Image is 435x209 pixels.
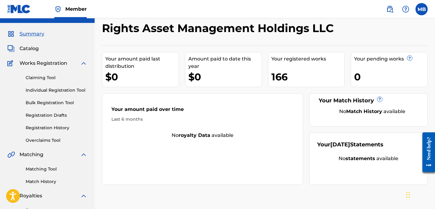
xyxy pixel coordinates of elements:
div: No available [317,155,420,162]
div: Your Match History [317,97,420,105]
div: Your registered works [271,55,345,63]
a: Individual Registration Tool [26,87,87,94]
iframe: Resource Center [418,128,435,177]
div: Amount paid to date this year [188,55,262,70]
img: expand [80,192,87,200]
a: Match History [26,178,87,185]
div: 166 [271,70,345,84]
img: expand [80,151,87,158]
span: Member [65,5,87,13]
span: Summary [20,30,44,38]
img: Works Registration [7,60,15,67]
div: Help [400,3,412,15]
strong: Match History [346,108,382,114]
a: CatalogCatalog [7,45,39,52]
img: MLC Logo [7,5,31,13]
a: Claiming Tool [26,75,87,81]
span: Royalties [20,192,42,200]
img: Summary [7,30,15,38]
div: User Menu [415,3,428,15]
h2: Rights Asset Management Holdings LLC [102,21,337,35]
strong: statements [346,156,375,161]
a: Bulk Registration Tool [26,100,87,106]
span: ? [407,56,412,61]
strong: royalty data [179,132,210,138]
span: Matching [20,151,43,158]
div: 0 [354,70,427,84]
div: Your amount paid last distribution [105,55,179,70]
a: Registration History [26,125,87,131]
div: No available [102,132,303,139]
span: Catalog [20,45,39,52]
img: Top Rightsholder [54,5,62,13]
a: Public Search [384,3,396,15]
img: search [386,5,393,13]
img: expand [80,60,87,67]
div: $0 [105,70,179,84]
div: $0 [188,70,262,84]
span: ? [377,97,382,102]
iframe: Chat Widget [404,180,435,209]
div: Your amount paid over time [111,106,294,116]
div: Last 6 months [111,116,294,123]
img: Catalog [7,45,15,52]
img: help [402,5,409,13]
a: SummarySummary [7,30,44,38]
a: Registration Drafts [26,112,87,119]
div: Drag [406,186,410,204]
a: Matching Tool [26,166,87,172]
div: Your Statements [317,141,383,149]
div: No available [325,108,420,115]
a: Overclaims Tool [26,137,87,144]
span: [DATE] [330,141,350,148]
img: Matching [7,151,15,158]
span: Works Registration [20,60,67,67]
div: Your pending works [354,55,427,63]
